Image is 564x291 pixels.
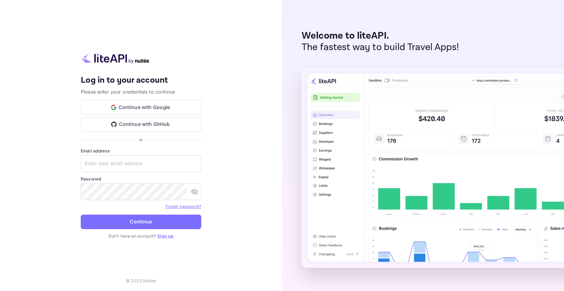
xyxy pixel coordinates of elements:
p: Please enter your credentials to continue [81,88,201,95]
a: Sign up [157,233,174,238]
p: Welcome to liteAPI. [302,30,459,42]
button: toggle password visibility [189,186,201,198]
label: Email address [81,148,201,154]
h4: Log in to your account [81,75,201,86]
input: Enter your email address [81,155,201,172]
img: liteapi [81,52,150,64]
p: or [139,136,143,143]
button: Continue with GitHub [81,117,201,132]
button: Continue [81,215,201,229]
button: Continue with Google [81,100,201,115]
p: The fastest way to build Travel Apps! [302,42,459,53]
p: © 2025 Nuitee [126,277,156,284]
a: Forget password? [165,204,201,209]
label: Password [81,176,201,182]
p: Don't have an account? [81,233,201,239]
